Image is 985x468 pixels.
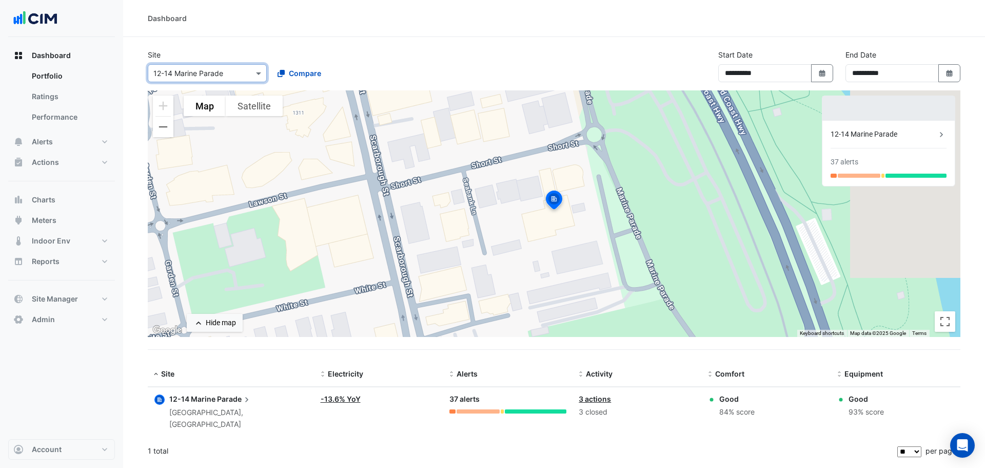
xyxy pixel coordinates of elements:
app-icon: Site Manager [13,294,24,304]
span: Meters [32,215,56,226]
app-icon: Alerts [13,137,24,147]
div: Hide map [206,317,236,328]
button: Show street map [184,96,226,116]
div: Dashboard [8,66,115,132]
button: Charts [8,190,115,210]
button: Zoom out [153,117,173,137]
span: Parade [217,394,252,405]
span: Site [161,369,174,378]
span: Indoor Env [32,236,70,246]
span: Map data ©2025 Google [850,330,906,336]
app-icon: Admin [13,314,24,325]
button: Indoor Env [8,231,115,251]
label: End Date [845,49,876,60]
div: Good [849,394,884,404]
span: Charts [32,195,55,205]
div: 1 total [148,438,895,464]
div: 12-14 Marine Parade [831,129,936,140]
span: Admin [32,314,55,325]
button: Reports [8,251,115,272]
span: 12-14 Marine [169,395,215,403]
button: Toggle fullscreen view [935,311,955,332]
img: site-pin-selected.svg [543,189,565,214]
fa-icon: Select Date [945,69,954,78]
img: Google [150,324,184,337]
span: Electricity [328,369,363,378]
div: [GEOGRAPHIC_DATA], [GEOGRAPHIC_DATA] [169,407,308,430]
span: Dashboard [32,50,71,61]
span: Actions [32,157,59,167]
div: 3 closed [579,406,696,418]
span: Comfort [715,369,744,378]
button: Admin [8,309,115,330]
app-icon: Meters [13,215,24,226]
button: Dashboard [8,45,115,66]
button: Site Manager [8,289,115,309]
a: 3 actions [579,395,611,403]
app-icon: Actions [13,157,24,167]
span: Equipment [844,369,883,378]
span: Activity [586,369,613,378]
button: Zoom in [153,96,173,116]
a: Terms (opens in new tab) [912,330,927,336]
button: Compare [271,64,328,82]
div: 84% score [719,406,755,418]
app-icon: Indoor Env [13,236,24,246]
div: 37 alerts [449,394,566,405]
div: Open Intercom Messenger [950,433,975,458]
app-icon: Charts [13,195,24,205]
label: Site [148,49,161,60]
a: Portfolio [24,66,115,86]
span: Alerts [32,137,53,147]
app-icon: Dashboard [13,50,24,61]
img: Company Logo [12,8,58,29]
div: 93% score [849,406,884,418]
div: Dashboard [148,13,187,24]
span: Account [32,444,62,455]
a: -13.6% YoY [321,395,361,403]
a: Open this area in Google Maps (opens a new window) [150,324,184,337]
label: Start Date [718,49,753,60]
button: Show satellite imagery [226,96,283,116]
div: 37 alerts [831,157,858,167]
button: Keyboard shortcuts [800,330,844,337]
button: Alerts [8,132,115,152]
button: Meters [8,210,115,231]
a: Performance [24,107,115,127]
span: Site Manager [32,294,78,304]
button: Account [8,439,115,460]
button: Hide map [187,314,243,332]
button: Actions [8,152,115,173]
app-icon: Reports [13,256,24,267]
span: per page [925,446,956,455]
span: Compare [289,68,321,79]
a: Ratings [24,86,115,107]
fa-icon: Select Date [818,69,827,78]
span: Alerts [457,369,478,378]
div: Good [719,394,755,404]
span: Reports [32,256,60,267]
